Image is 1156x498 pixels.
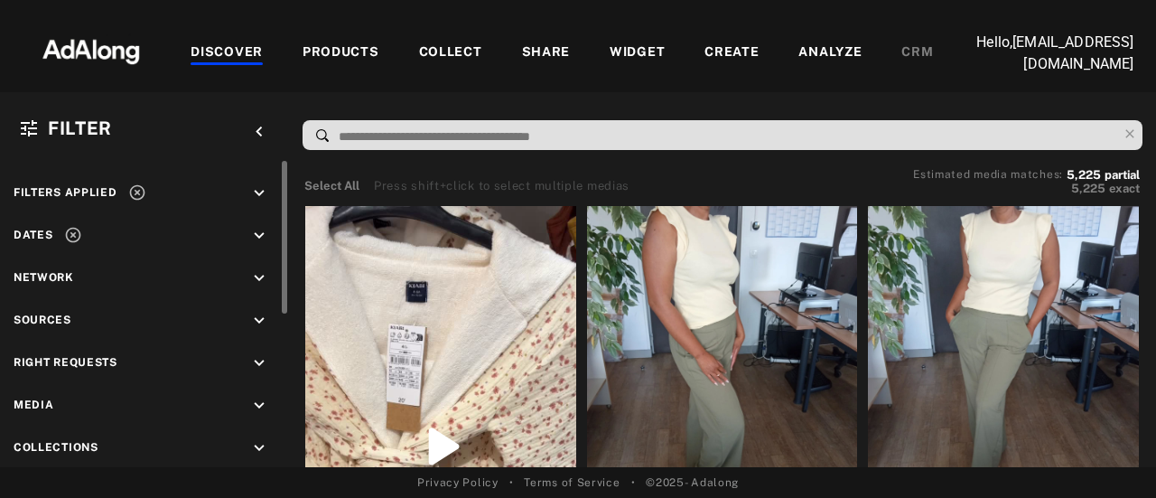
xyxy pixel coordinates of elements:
[610,42,665,64] div: WIDGET
[48,117,112,139] span: Filter
[646,475,739,491] span: © 2025 - Adalong
[1066,411,1156,498] iframe: Chat Widget
[249,311,269,331] i: keyboard_arrow_down
[1067,171,1140,180] button: 5,225partial
[14,399,54,411] span: Media
[417,475,499,491] a: Privacy Policy
[303,42,379,64] div: PRODUCTS
[14,314,71,326] span: Sources
[509,475,514,491] span: •
[249,438,269,458] i: keyboard_arrow_down
[374,177,629,195] div: Press shift+click to select multiple medias
[14,186,117,199] span: Filters applied
[524,475,620,491] a: Terms of Service
[798,42,862,64] div: ANALYZE
[14,271,74,284] span: Network
[249,396,269,416] i: keyboard_arrow_down
[14,356,117,369] span: Right Requests
[953,32,1133,75] p: Hello, [EMAIL_ADDRESS][DOMAIN_NAME]
[913,180,1140,198] button: 5,225exact
[249,226,269,246] i: keyboard_arrow_down
[249,183,269,203] i: keyboard_arrow_down
[522,42,571,64] div: SHARE
[14,229,53,241] span: Dates
[631,475,636,491] span: •
[14,441,98,454] span: Collections
[1071,182,1105,195] span: 5,225
[12,23,171,77] img: 63233d7d88ed69de3c212112c67096b6.png
[1067,168,1101,182] span: 5,225
[304,177,359,195] button: Select All
[249,122,269,142] i: keyboard_arrow_left
[704,42,759,64] div: CREATE
[1066,411,1156,498] div: Widget de chat
[419,42,482,64] div: COLLECT
[191,42,263,64] div: DISCOVER
[249,268,269,288] i: keyboard_arrow_down
[901,42,933,64] div: CRM
[249,353,269,373] i: keyboard_arrow_down
[913,168,1063,181] span: Estimated media matches:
